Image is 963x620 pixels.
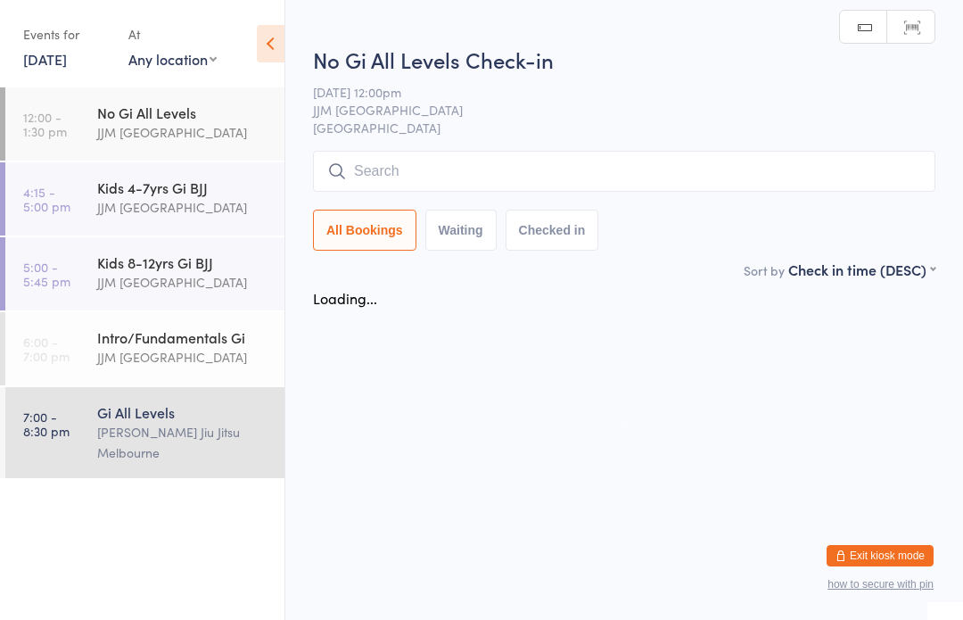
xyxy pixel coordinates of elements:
div: JJM [GEOGRAPHIC_DATA] [97,122,269,143]
time: 6:00 - 7:00 pm [23,335,70,363]
a: 6:00 -7:00 pmIntro/Fundamentals GiJJM [GEOGRAPHIC_DATA] [5,312,284,385]
a: 4:15 -5:00 pmKids 4-7yrs Gi BJJJJM [GEOGRAPHIC_DATA] [5,162,284,236]
time: 5:00 - 5:45 pm [23,260,70,288]
h2: No Gi All Levels Check-in [313,45,935,74]
div: No Gi All Levels [97,103,269,122]
span: [GEOGRAPHIC_DATA] [313,119,935,136]
div: Gi All Levels [97,402,269,422]
span: [DATE] 12:00pm [313,83,908,101]
time: 7:00 - 8:30 pm [23,409,70,438]
a: [DATE] [23,49,67,69]
div: Kids 8-12yrs Gi BJJ [97,252,269,272]
button: Waiting [425,210,497,251]
a: 12:00 -1:30 pmNo Gi All LevelsJJM [GEOGRAPHIC_DATA] [5,87,284,161]
a: 7:00 -8:30 pmGi All Levels[PERSON_NAME] Jiu Jitsu Melbourne [5,387,284,478]
div: Loading... [313,288,377,308]
div: JJM [GEOGRAPHIC_DATA] [97,197,269,218]
input: Search [313,151,935,192]
time: 12:00 - 1:30 pm [23,110,67,138]
div: Kids 4-7yrs Gi BJJ [97,178,269,197]
div: Any location [128,49,217,69]
button: how to secure with pin [827,578,934,591]
button: Exit kiosk mode [827,545,934,566]
div: Intro/Fundamentals Gi [97,327,269,347]
div: Check in time (DESC) [788,260,935,279]
label: Sort by [744,261,785,279]
button: All Bookings [313,210,416,251]
div: At [128,20,217,49]
span: JJM [GEOGRAPHIC_DATA] [313,101,908,119]
div: JJM [GEOGRAPHIC_DATA] [97,272,269,293]
button: Checked in [506,210,599,251]
div: JJM [GEOGRAPHIC_DATA] [97,347,269,368]
div: Events for [23,20,111,49]
time: 4:15 - 5:00 pm [23,185,70,213]
div: [PERSON_NAME] Jiu Jitsu Melbourne [97,422,269,463]
a: 5:00 -5:45 pmKids 8-12yrs Gi BJJJJM [GEOGRAPHIC_DATA] [5,237,284,310]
